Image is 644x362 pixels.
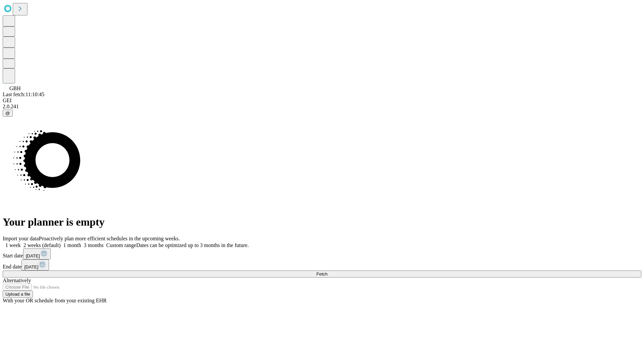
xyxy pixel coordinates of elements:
[39,236,180,241] span: Proactively plan more efficient schedules in the upcoming weeks.
[136,242,249,248] span: Dates can be optimized up to 3 months in the future.
[3,98,641,104] div: GEI
[106,242,136,248] span: Custom range
[23,248,51,259] button: [DATE]
[3,110,13,117] button: @
[5,111,10,116] span: @
[3,236,39,241] span: Import your data
[3,92,44,97] span: Last fetch: 11:10:45
[3,216,641,228] h1: Your planner is empty
[9,85,21,91] span: GBH
[316,271,327,277] span: Fetch
[21,259,49,270] button: [DATE]
[3,248,641,259] div: Start date
[63,242,81,248] span: 1 month
[3,298,107,303] span: With your OR schedule from your existing EHR
[3,259,641,270] div: End date
[3,278,31,283] span: Alternatively
[5,242,21,248] span: 1 week
[84,242,104,248] span: 3 months
[3,291,33,298] button: Upload a file
[23,242,61,248] span: 2 weeks (default)
[3,270,641,278] button: Fetch
[3,104,641,110] div: 2.0.241
[24,264,38,269] span: [DATE]
[26,253,40,258] span: [DATE]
